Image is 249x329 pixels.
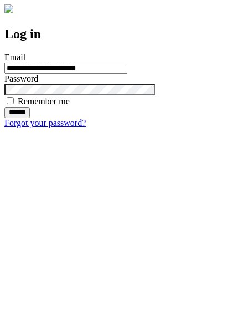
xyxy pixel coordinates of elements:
[4,4,13,13] img: logo-4e3dc11c47720685a147b03b5a06dd966a58ff35d612b21f08c02c0306f2b779.png
[4,52,25,62] label: Email
[4,26,245,41] h2: Log in
[4,74,38,83] label: Password
[4,118,86,128] a: Forgot your password?
[18,97,70,106] label: Remember me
